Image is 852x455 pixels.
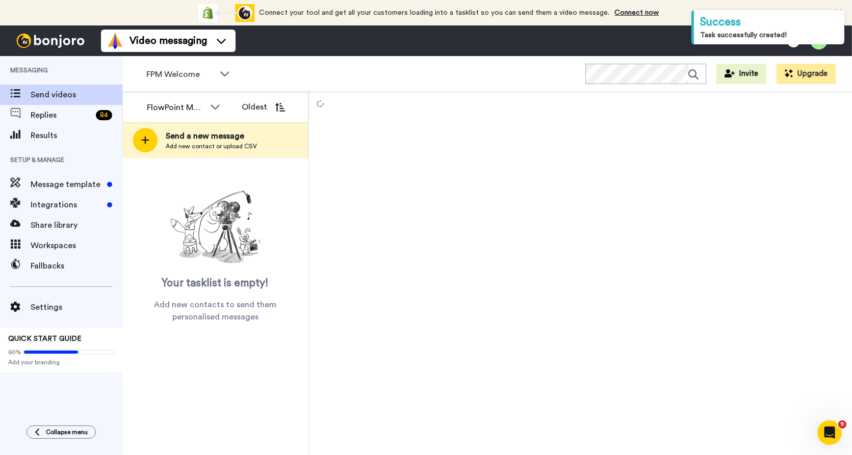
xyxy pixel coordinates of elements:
[260,9,610,16] span: Connect your tool and get all your customers loading into a tasklist so you can send them a video...
[838,420,846,429] span: 9
[146,68,215,81] span: FPM Welcome
[198,4,254,22] div: animation
[165,186,267,268] img: ready-set-action.png
[31,89,122,101] span: Send videos
[31,260,122,272] span: Fallbacks
[130,34,207,48] span: Video messaging
[716,64,766,84] button: Invite
[166,142,257,150] span: Add new contact or upload CSV
[8,358,114,366] span: Add your branding
[817,420,842,445] iframe: Intercom live chat
[96,110,112,120] div: 84
[31,199,103,211] span: Integrations
[31,239,122,252] span: Workspaces
[46,428,88,436] span: Collapse menu
[12,34,89,48] img: bj-logo-header-white.svg
[615,9,659,16] a: Connect now
[138,299,293,323] span: Add new contacts to send them personalised messages
[31,129,122,142] span: Results
[777,64,836,84] button: Upgrade
[107,33,123,49] img: vm-color.svg
[147,101,205,114] div: FlowPoint Method
[166,130,257,142] span: Send a new message
[31,178,103,191] span: Message template
[700,30,838,40] div: Task successfully created!
[31,219,122,231] span: Share library
[31,109,92,121] span: Replies
[31,301,122,313] span: Settings
[162,276,269,291] span: Your tasklist is empty!
[8,335,82,342] span: QUICK START GUIDE
[234,97,293,117] button: Oldest
[700,14,838,30] div: Success
[8,348,21,356] span: 60%
[27,425,96,439] button: Collapse menu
